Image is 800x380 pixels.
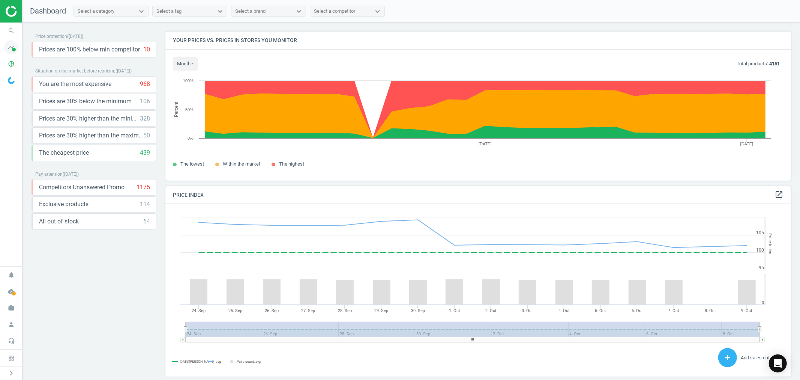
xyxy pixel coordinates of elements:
[759,265,764,270] text: 95
[756,247,764,253] text: 100
[39,131,143,140] span: Prices are 30% higher than the maximal
[595,308,606,313] tspan: 5. Oct
[143,45,150,54] div: 10
[740,142,753,146] tspan: [DATE]
[174,101,179,117] tspan: Percent
[140,97,150,106] div: 106
[137,183,150,192] div: 1175
[39,217,79,226] span: All out of stock
[4,284,18,299] i: cloud_done
[39,200,89,208] span: Exclusive products
[668,308,679,313] tspan: 7. Oct
[6,6,59,17] img: ajHJNr6hYgQAAAAASUVORK5CYII=
[411,308,425,313] tspan: 30. Sep
[2,368,21,378] button: chevron_right
[741,355,772,360] span: Add sales data
[8,77,15,84] img: wGWNvw8QSZomAAAAABJRU5ErkJggg==
[723,353,732,362] i: add
[140,149,150,157] div: 439
[522,308,533,313] tspan: 3. Oct
[35,34,67,39] span: Price protection
[279,161,304,167] span: The highest
[741,308,752,313] tspan: 9. Oct
[39,97,132,106] span: Prices are 30% below the minimum
[4,24,18,38] i: search
[192,308,206,313] tspan: 24. Sep
[265,308,279,313] tspan: 26. Sep
[78,8,114,15] div: Select a category
[4,317,18,332] i: person
[302,308,315,313] tspan: 27. Sep
[338,308,352,313] tspan: 28. Sep
[185,107,194,112] text: 50%
[4,268,18,282] i: notifications
[156,8,182,15] div: Select a tag
[183,78,194,83] text: 100%
[632,308,643,313] tspan: 6. Oct
[762,300,764,305] text: 0
[374,308,388,313] tspan: 29. Sep
[314,8,355,15] div: Select a competitor
[165,32,791,49] h4: Your prices vs. prices in stores you monitor
[39,149,89,157] span: The cheapest price
[143,131,150,140] div: 50
[235,8,266,15] div: Select a brand
[705,308,716,313] tspan: 8. Oct
[63,172,79,177] span: ( [DATE] )
[143,217,150,226] div: 64
[188,136,194,140] text: 0%
[4,57,18,71] i: pie_chart_outlined
[718,348,737,367] button: add
[39,80,111,88] span: You are the most expensive
[180,360,214,363] tspan: [DATE][PERSON_NAME]
[140,80,150,88] div: 968
[774,190,783,199] i: open_in_new
[558,308,570,313] tspan: 4. Oct
[769,354,787,372] div: Open Intercom Messenger
[39,183,125,192] span: Competitors Unanswered Promo
[4,40,18,54] i: timeline
[35,172,63,177] span: Pay attention
[116,68,132,74] span: ( [DATE] )
[449,308,460,313] tspan: 1. Oct
[485,308,497,313] tspan: 2. Oct
[30,6,66,15] span: Dashboard
[768,234,773,254] tspan: Price Index
[39,115,140,123] span: Prices are 30% higher than the minimum
[479,142,492,146] tspan: [DATE]
[180,161,204,167] span: The lowest
[4,334,18,348] i: headset_mic
[237,360,261,363] tspan: Pairs count: avg
[67,34,83,39] span: ( [DATE] )
[140,115,150,123] div: 328
[769,61,780,66] b: 4151
[756,230,764,235] text: 105
[223,161,260,167] span: Within the market
[140,200,150,208] div: 114
[35,68,116,74] span: Situation on the market before repricing
[228,308,242,313] tspan: 25. Sep
[216,360,221,363] tspan: avg
[774,190,783,200] a: open_in_new
[165,186,791,204] h4: Price Index
[173,57,198,71] button: month
[7,369,16,378] i: chevron_right
[39,45,140,54] span: Prices are 100% below min competitor
[4,301,18,315] i: work
[737,60,780,67] p: Total products:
